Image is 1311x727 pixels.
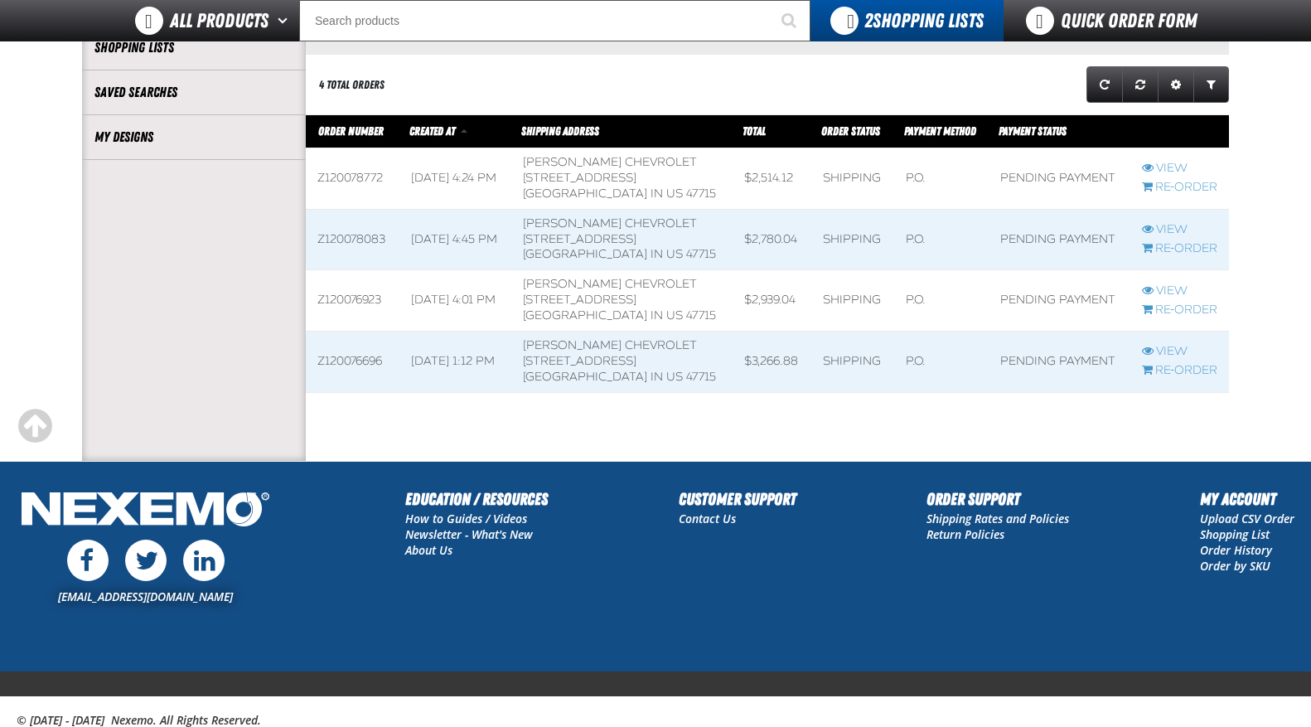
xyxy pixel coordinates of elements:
[1193,66,1229,103] a: Expand or Collapse Grid Filters
[523,293,636,307] span: [STREET_ADDRESS]
[399,270,511,332] td: [DATE] 4:01 PM
[399,148,511,210] td: [DATE] 4:24 PM
[521,124,599,138] span: Shipping Address
[686,308,716,322] bdo: 47715
[306,209,399,270] td: Z120078083
[523,247,647,261] span: [GEOGRAPHIC_DATA]
[733,209,811,270] td: $2,780.04
[1200,487,1294,511] h2: My Account
[811,209,894,270] td: Shipping
[651,370,663,384] span: IN
[686,370,716,384] bdo: 47715
[409,124,457,138] a: Created At
[989,270,1130,332] td: Pending payment
[306,270,399,332] td: Z120076923
[864,9,984,32] span: Shopping Lists
[306,24,416,42] h2: All Past Orders
[926,487,1069,511] h2: Order Support
[1200,558,1270,574] a: Order by SKU
[894,332,989,393] td: P.O.
[405,526,533,542] a: Newsletter - What's New
[999,124,1067,138] span: Payment Status
[1200,542,1272,558] a: Order History
[811,332,894,393] td: Shipping
[319,77,385,93] div: 4 Total Orders
[523,370,647,384] span: [GEOGRAPHIC_DATA]
[743,124,766,138] a: Total
[989,209,1130,270] td: Pending payment
[523,308,647,322] span: [GEOGRAPHIC_DATA]
[1142,344,1217,360] a: View Z120076696 order
[409,124,455,138] span: Created At
[1158,66,1194,103] a: Expand or Collapse Grid Settings
[811,270,894,332] td: Shipping
[1142,303,1217,318] a: Re-Order Z120076923 order
[405,511,527,526] a: How to Guides / Videos
[686,247,716,261] bdo: 47715
[1200,511,1294,526] a: Upload CSV Order
[1200,526,1270,542] a: Shopping List
[399,332,511,393] td: [DATE] 1:12 PM
[306,332,399,393] td: Z120076696
[894,270,989,332] td: P.O.
[989,148,1130,210] td: Pending payment
[666,370,683,384] span: US
[864,9,873,32] strong: 2
[1086,66,1123,103] a: Refresh grid action
[821,124,880,138] a: Order Status
[405,487,548,511] h2: Education / Resources
[318,124,384,138] a: Order Number
[733,270,811,332] td: $2,939.04
[1142,284,1217,299] a: View Z120076923 order
[679,511,736,526] a: Contact Us
[399,209,511,270] td: [DATE] 4:45 PM
[17,487,274,536] img: Nexemo Logo
[989,332,1130,393] td: Pending payment
[523,277,697,291] span: [PERSON_NAME] Chevrolet
[733,332,811,393] td: $3,266.88
[894,209,989,270] td: P.O.
[679,487,796,511] h2: Customer Support
[523,232,636,246] span: [STREET_ADDRESS]
[94,38,293,57] a: Shopping Lists
[733,148,811,210] td: $2,514.12
[651,247,663,261] span: IN
[1142,161,1217,177] a: View Z120078772 order
[666,247,683,261] span: US
[1142,363,1217,379] a: Re-Order Z120076696 order
[405,542,452,558] a: About Us
[523,354,636,368] span: [STREET_ADDRESS]
[1142,241,1217,257] a: Re-Order Z120078083 order
[926,526,1004,542] a: Return Policies
[1122,66,1159,103] a: Reset grid action
[1142,180,1217,196] a: Re-Order Z120078772 order
[523,338,697,352] span: [PERSON_NAME] Chevrolet
[666,308,683,322] span: US
[170,6,268,36] span: All Products
[1130,115,1229,148] th: Row actions
[306,148,399,210] td: Z120078772
[523,216,697,230] span: [PERSON_NAME] Chevrolet
[811,148,894,210] td: Shipping
[926,511,1069,526] a: Shipping Rates and Policies
[58,589,233,604] a: [EMAIL_ADDRESS][DOMAIN_NAME]
[904,124,976,138] span: Payment Method
[1142,222,1217,238] a: View Z120078083 order
[651,308,663,322] span: IN
[894,148,989,210] td: P.O.
[94,83,293,102] a: Saved Searches
[94,128,293,147] a: My Designs
[17,408,53,444] div: Scroll to the top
